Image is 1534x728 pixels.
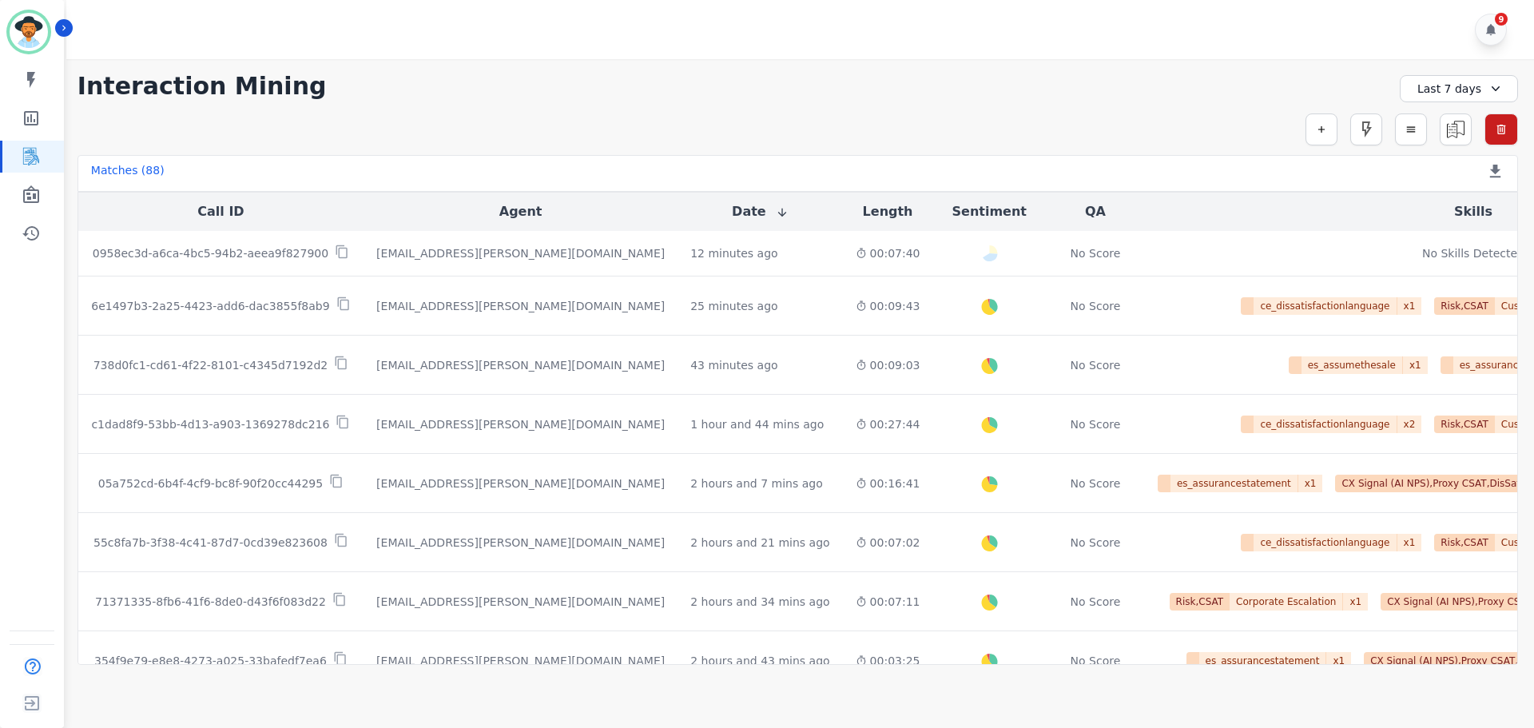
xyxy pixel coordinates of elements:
button: Date [732,202,789,221]
span: x 1 [1397,297,1422,315]
div: 9 [1495,13,1508,26]
div: 00:07:40 [856,245,920,261]
span: Risk,CSAT [1170,593,1230,611]
span: Risk,CSAT [1434,534,1495,551]
div: No Score [1071,357,1121,373]
span: es_assurancestatement [1170,475,1298,492]
span: Corporate Escalation [1230,593,1343,611]
div: 00:07:11 [856,594,920,610]
div: 00:09:03 [856,357,920,373]
div: 00:16:41 [856,475,920,491]
button: Call ID [197,202,244,221]
div: 43 minutes ago [690,357,777,373]
div: [EMAIL_ADDRESS][PERSON_NAME][DOMAIN_NAME] [376,357,665,373]
p: 71371335-8fb6-41f6-8de0-d43f6f083d22 [95,594,326,610]
span: es_assurancestatement [1199,652,1327,670]
p: 738d0fc1-cd61-4f22-8101-c4345d7192d2 [93,357,328,373]
div: No Score [1071,653,1121,669]
div: 2 hours and 21 mins ago [690,535,829,551]
div: 2 hours and 43 mins ago [690,653,829,669]
div: Last 7 days [1400,75,1518,102]
span: x 1 [1397,534,1422,551]
p: 0958ec3d-a6ca-4bc5-94b2-aeea9f827900 [93,245,328,261]
div: 12 minutes ago [690,245,777,261]
p: 55c8fa7b-3f38-4c41-87d7-0cd39e823608 [93,535,328,551]
div: [EMAIL_ADDRESS][PERSON_NAME][DOMAIN_NAME] [376,653,665,669]
button: Length [863,202,913,221]
button: Agent [499,202,542,221]
span: Risk,CSAT [1434,416,1495,433]
div: No Skills Detected [1422,245,1524,261]
p: c1dad8f9-53bb-4d13-a903-1369278dc216 [91,416,329,432]
span: x 1 [1403,356,1428,374]
div: Matches ( 88 ) [91,162,165,185]
div: No Score [1071,594,1121,610]
span: ce_dissatisfactionlanguage [1254,534,1397,551]
div: No Score [1071,535,1121,551]
div: 00:03:25 [856,653,920,669]
p: 6e1497b3-2a25-4423-add6-dac3855f8ab9 [91,298,329,314]
div: 00:07:02 [856,535,920,551]
div: [EMAIL_ADDRESS][PERSON_NAME][DOMAIN_NAME] [376,535,665,551]
span: Risk,CSAT [1434,297,1495,315]
div: [EMAIL_ADDRESS][PERSON_NAME][DOMAIN_NAME] [376,416,665,432]
button: Sentiment [952,202,1027,221]
div: 00:27:44 [856,416,920,432]
button: Skills [1454,202,1492,221]
div: 2 hours and 34 mins ago [690,594,829,610]
div: [EMAIL_ADDRESS][PERSON_NAME][DOMAIN_NAME] [376,298,665,314]
div: No Score [1071,245,1121,261]
span: es_assumethesale [1302,356,1403,374]
div: [EMAIL_ADDRESS][PERSON_NAME][DOMAIN_NAME] [376,245,665,261]
span: x 2 [1397,416,1422,433]
p: 354f9e79-e8e8-4273-a025-33bafedf7ea6 [94,653,327,669]
div: No Score [1071,475,1121,491]
div: No Score [1071,416,1121,432]
div: [EMAIL_ADDRESS][PERSON_NAME][DOMAIN_NAME] [376,475,665,491]
h1: Interaction Mining [77,72,327,101]
div: No Score [1071,298,1121,314]
div: 2 hours and 7 mins ago [690,475,823,491]
p: 05a752cd-6b4f-4cf9-bc8f-90f20cc44295 [98,475,323,491]
span: x 1 [1343,593,1368,611]
div: 00:09:43 [856,298,920,314]
div: 25 minutes ago [690,298,777,314]
div: 1 hour and 44 mins ago [690,416,824,432]
span: x 1 [1326,652,1351,670]
button: QA [1085,202,1106,221]
div: [EMAIL_ADDRESS][PERSON_NAME][DOMAIN_NAME] [376,594,665,610]
img: Bordered avatar [10,13,48,51]
span: ce_dissatisfactionlanguage [1254,297,1397,315]
span: ce_dissatisfactionlanguage [1254,416,1397,433]
span: x 1 [1298,475,1323,492]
